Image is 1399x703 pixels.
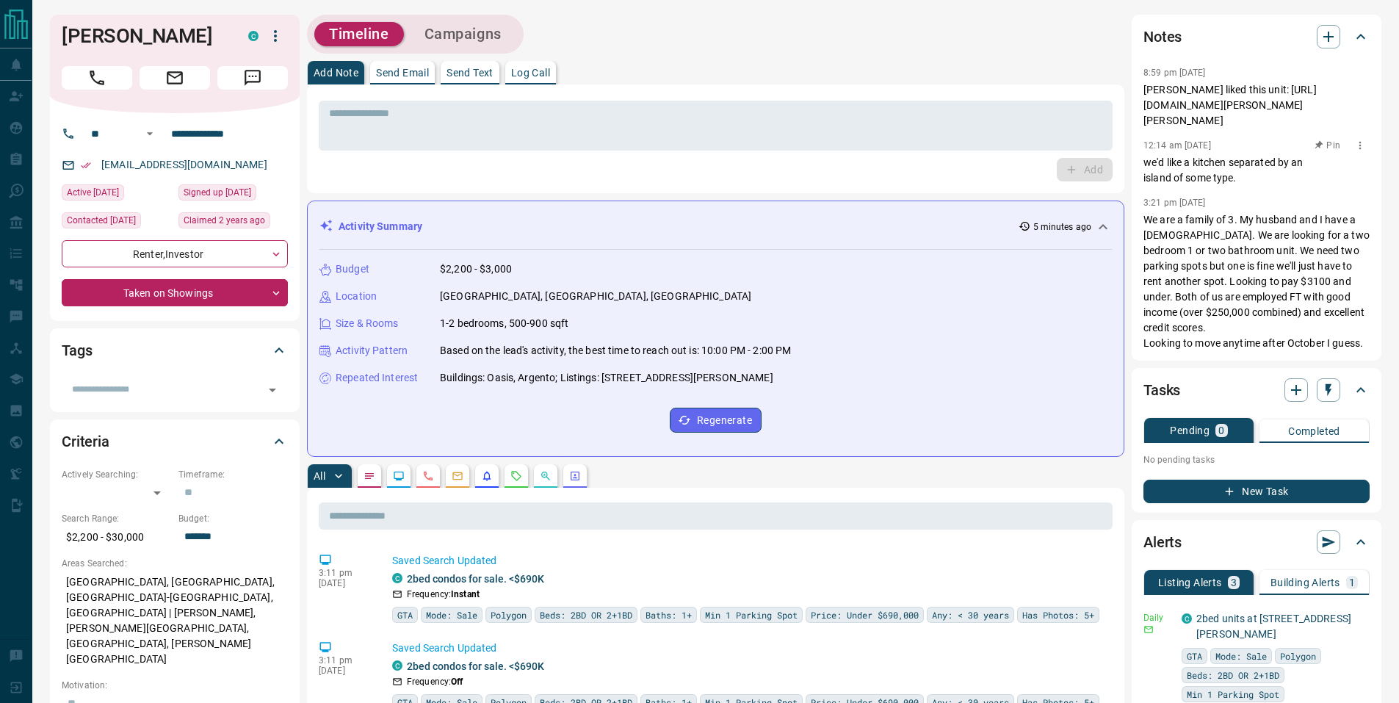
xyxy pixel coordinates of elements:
div: Tags [62,333,288,368]
span: Min 1 Parking Spot [705,608,798,622]
h1: [PERSON_NAME] [62,24,226,48]
svg: Email Verified [81,160,91,170]
p: [PERSON_NAME] liked this unit: [URL][DOMAIN_NAME][PERSON_NAME][PERSON_NAME] [1143,82,1370,129]
span: Claimed 2 years ago [184,213,265,228]
span: Beds: 2BD OR 2+1BD [540,608,632,622]
p: Based on the lead's activity, the best time to reach out is: 10:00 PM - 2:00 PM [440,343,791,358]
div: Sun Aug 21 2022 [62,212,171,233]
p: Send Text [447,68,494,78]
svg: Calls [422,470,434,482]
p: $2,200 - $3,000 [440,262,512,277]
button: Regenerate [670,408,762,433]
p: 12:14 am [DATE] [1143,140,1211,151]
h2: Tasks [1143,378,1180,402]
p: Activity Pattern [336,343,408,358]
a: 2bed units at [STREET_ADDRESS][PERSON_NAME] [1196,613,1351,640]
div: Activity Summary5 minutes ago [319,213,1112,240]
button: Pin [1306,139,1349,152]
h2: Notes [1143,25,1182,48]
div: condos.ca [392,573,402,583]
a: [EMAIL_ADDRESS][DOMAIN_NAME] [101,159,267,170]
span: Polygon [1280,649,1316,663]
p: Budget: [178,512,288,525]
p: Pending [1170,425,1210,436]
span: Call [62,66,132,90]
p: we'd like a kitchen separated by an island of some type. [1143,155,1370,186]
span: Baths: 1+ [646,608,692,622]
button: Campaigns [410,22,516,46]
a: 2bed condos for sale. <$690K [407,573,544,585]
p: Budget [336,262,369,277]
p: Building Alerts [1270,577,1340,588]
p: All [314,471,325,481]
svg: Listing Alerts [481,470,493,482]
div: condos.ca [392,660,402,671]
button: Timeline [314,22,404,46]
p: Daily [1143,611,1173,624]
span: Has Photos: 5+ [1022,608,1094,622]
div: Criteria [62,424,288,459]
div: Renter , Investor [62,240,288,267]
p: 1-2 bedrooms, 500-900 sqft [440,316,568,331]
p: Log Call [511,68,550,78]
div: Taken on Showings [62,279,288,306]
svg: Requests [510,470,522,482]
p: Repeated Interest [336,370,418,386]
h2: Alerts [1143,530,1182,554]
p: Saved Search Updated [392,641,1107,656]
p: 0 [1218,425,1224,436]
p: Size & Rooms [336,316,399,331]
span: Mode: Sale [426,608,477,622]
p: $2,200 - $30,000 [62,525,171,549]
strong: Instant [451,589,480,599]
p: Send Email [376,68,429,78]
p: [DATE] [319,666,370,676]
span: Min 1 Parking Spot [1187,687,1279,702]
svg: Notes [364,470,375,482]
p: [GEOGRAPHIC_DATA], [GEOGRAPHIC_DATA], [GEOGRAPHIC_DATA] [440,289,751,304]
p: Location [336,289,377,304]
h2: Tags [62,339,92,362]
button: Open [141,125,159,143]
p: Completed [1288,426,1340,436]
div: Alerts [1143,524,1370,560]
span: Mode: Sale [1215,649,1267,663]
span: GTA [397,608,413,622]
div: Sat Aug 20 2022 [178,212,288,233]
a: 2bed condos for sale. <$690K [407,660,544,672]
span: Beds: 2BD OR 2+1BD [1187,668,1279,682]
span: Email [140,66,210,90]
strong: Off [451,677,463,687]
svg: Email [1143,624,1154,635]
p: No pending tasks [1143,449,1370,471]
p: Buildings: Oasis, Argento; Listings: [STREET_ADDRESS][PERSON_NAME] [440,370,773,386]
p: Activity Summary [339,219,422,234]
p: We are a family of 3. My husband and I have a [DEMOGRAPHIC_DATA]. We are looking for a two bedroo... [1143,212,1370,351]
span: Any: < 30 years [932,608,1009,622]
p: 1 [1349,577,1355,588]
button: New Task [1143,480,1370,503]
p: [DATE] [319,578,370,588]
span: Price: Under $690,000 [811,608,919,622]
svg: Opportunities [540,470,552,482]
p: 3:11 pm [319,655,370,666]
span: Message [217,66,288,90]
span: GTA [1187,649,1202,663]
div: Notes [1143,19,1370,54]
p: Frequency: [407,588,480,601]
button: Open [262,380,283,400]
h2: Criteria [62,430,109,453]
div: Sat Aug 02 2025 [62,184,171,205]
p: Listing Alerts [1158,577,1222,588]
p: Saved Search Updated [392,553,1107,569]
p: Search Range: [62,512,171,525]
svg: Lead Browsing Activity [393,470,405,482]
span: Active [DATE] [67,185,119,200]
p: 8:59 pm [DATE] [1143,68,1206,78]
div: condos.ca [248,31,259,41]
p: Timeframe: [178,468,288,481]
p: [GEOGRAPHIC_DATA], [GEOGRAPHIC_DATA], [GEOGRAPHIC_DATA]-[GEOGRAPHIC_DATA], [GEOGRAPHIC_DATA] | [P... [62,570,288,671]
span: Contacted [DATE] [67,213,136,228]
div: Tasks [1143,372,1370,408]
p: 3:11 pm [319,568,370,578]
